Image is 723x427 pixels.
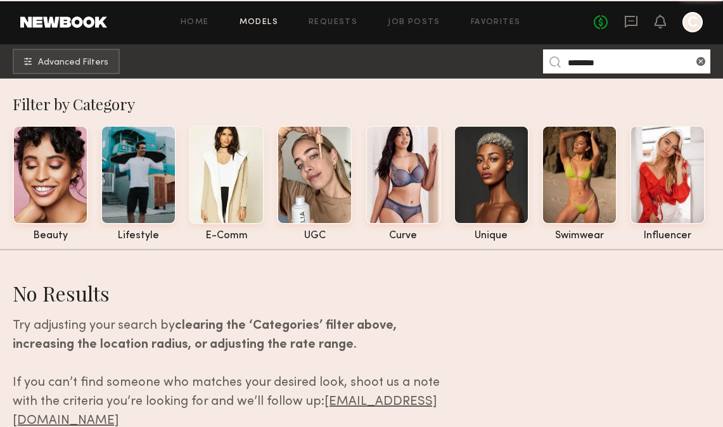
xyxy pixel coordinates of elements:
div: swimwear [542,231,617,241]
a: Models [240,18,278,27]
span: Advanced Filters [38,58,108,67]
div: Filter by Category [13,94,723,114]
button: Advanced Filters [13,49,120,74]
a: C [682,12,703,32]
div: beauty [13,231,88,241]
a: Requests [309,18,357,27]
div: influencer [630,231,705,241]
div: e-comm [189,231,264,241]
a: Favorites [471,18,521,27]
div: lifestyle [101,231,176,241]
b: clearing the ‘Categories’ filter above, increasing the location radius, or adjusting the rate range [13,320,397,351]
div: unique [454,231,529,241]
div: curve [366,231,441,241]
div: No Results [13,279,459,307]
div: UGC [277,231,352,241]
a: Home [181,18,209,27]
a: Job Posts [388,18,440,27]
